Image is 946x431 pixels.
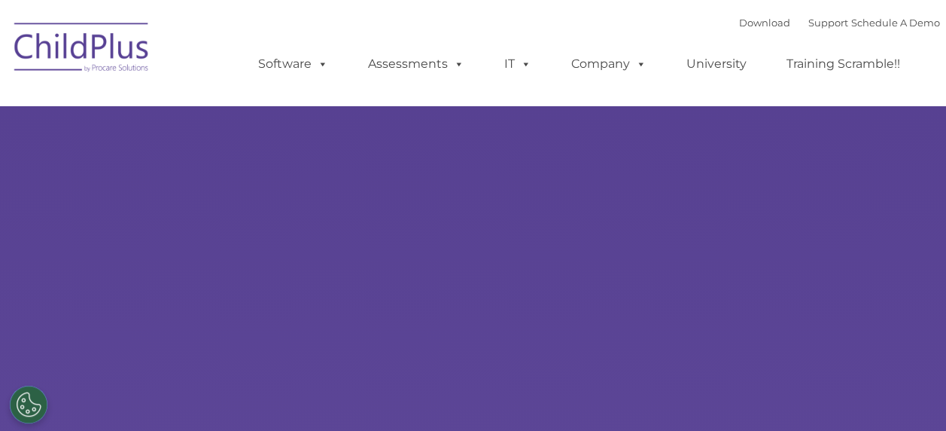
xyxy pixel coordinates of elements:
a: Schedule A Demo [851,17,940,29]
font: | [739,17,940,29]
a: Assessments [353,49,479,79]
a: Training Scramble!! [771,49,915,79]
a: Company [556,49,662,79]
img: ChildPlus by Procare Solutions [7,12,157,87]
button: Cookies Settings [10,386,47,423]
a: Software [243,49,343,79]
a: Download [739,17,790,29]
a: Support [808,17,848,29]
a: University [671,49,762,79]
a: IT [489,49,546,79]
